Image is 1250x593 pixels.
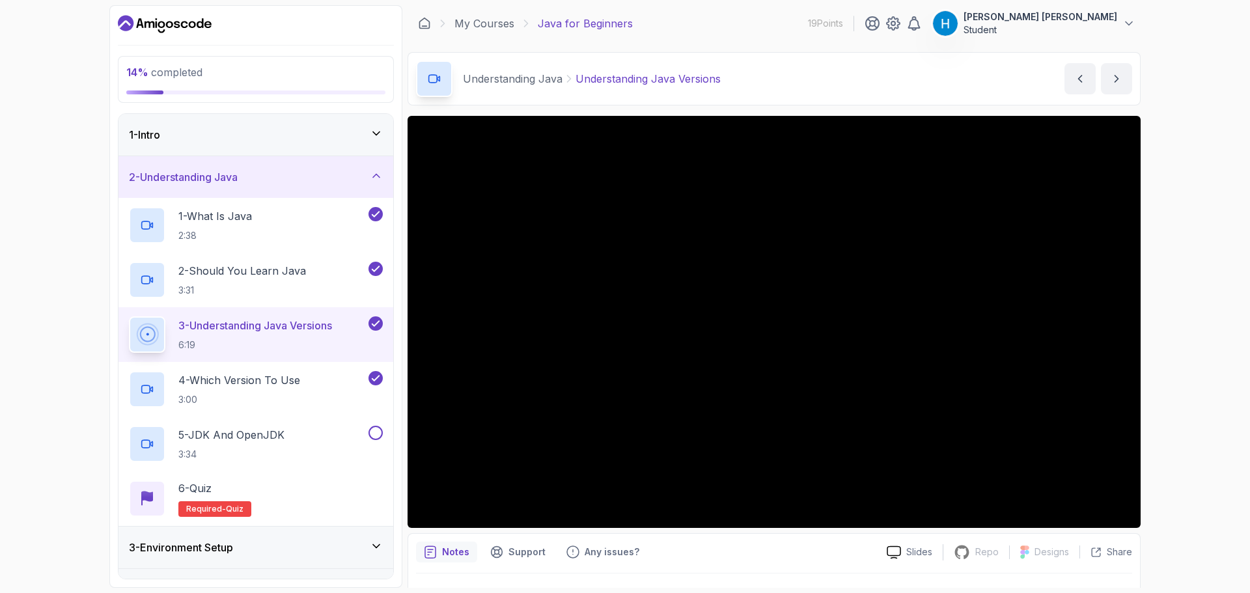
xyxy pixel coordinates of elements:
[932,10,1135,36] button: user profile image[PERSON_NAME] [PERSON_NAME]Student
[1035,545,1069,559] p: Designs
[975,545,999,559] p: Repo
[876,545,943,559] a: Slides
[482,542,553,562] button: Support button
[178,427,285,443] p: 5 - JDK And OpenJDK
[118,14,212,34] a: Dashboard
[585,545,639,559] p: Any issues?
[463,71,562,87] p: Understanding Java
[178,263,306,279] p: 2 - Should You Learn Java
[1003,305,1237,534] iframe: chat widget
[1107,545,1132,559] p: Share
[129,371,383,407] button: 4-Which Version To Use3:00
[418,17,431,30] a: Dashboard
[129,127,160,143] h3: 1 - Intro
[964,23,1117,36] p: Student
[933,11,958,36] img: user profile image
[178,208,252,224] p: 1 - What Is Java
[178,229,252,242] p: 2:38
[576,71,721,87] p: Understanding Java Versions
[118,527,393,568] button: 3-Environment Setup
[226,504,243,514] span: quiz
[906,545,932,559] p: Slides
[118,156,393,198] button: 2-Understanding Java
[178,284,306,297] p: 3:31
[178,318,332,333] p: 3 - Understanding Java Versions
[178,448,285,461] p: 3:34
[126,66,148,79] span: 14 %
[508,545,546,559] p: Support
[129,316,383,353] button: 3-Understanding Java Versions6:19
[1079,545,1132,559] button: Share
[129,262,383,298] button: 2-Should You Learn Java3:31
[1101,63,1132,94] button: next content
[129,169,238,185] h3: 2 - Understanding Java
[1064,63,1096,94] button: previous content
[129,480,383,517] button: 6-QuizRequired-quiz
[129,540,233,555] h3: 3 - Environment Setup
[186,504,226,514] span: Required-
[964,10,1117,23] p: [PERSON_NAME] [PERSON_NAME]
[408,116,1141,528] iframe: 3 - Understanding Java Versions
[442,545,469,559] p: Notes
[1195,541,1237,580] iframe: chat widget
[538,16,633,31] p: Java for Beginners
[178,480,212,496] p: 6 - Quiz
[178,338,332,352] p: 6:19
[178,372,300,388] p: 4 - Which Version To Use
[559,542,647,562] button: Feedback button
[118,114,393,156] button: 1-Intro
[129,426,383,462] button: 5-JDK And OpenJDK3:34
[808,17,843,30] p: 19 Points
[178,393,300,406] p: 3:00
[129,207,383,243] button: 1-What Is Java2:38
[126,66,202,79] span: completed
[454,16,514,31] a: My Courses
[416,542,477,562] button: notes button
